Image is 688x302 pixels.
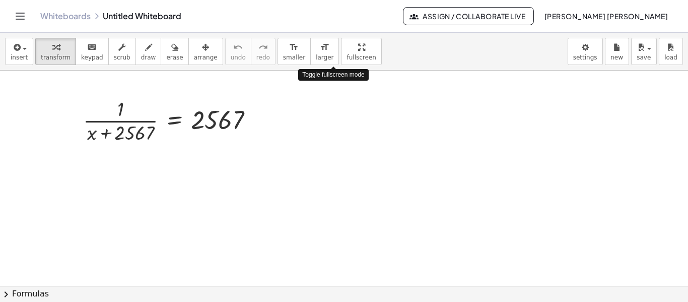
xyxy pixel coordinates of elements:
i: format_size [320,41,329,53]
button: Toggle navigation [12,8,28,24]
button: format_sizesmaller [278,38,311,65]
span: redo [256,54,270,61]
button: fullscreen [341,38,381,65]
span: save [637,54,651,61]
span: settings [573,54,597,61]
button: arrange [188,38,223,65]
span: undo [231,54,246,61]
span: draw [141,54,156,61]
span: scrub [114,54,130,61]
a: Whiteboards [40,11,91,21]
i: format_size [289,41,299,53]
button: draw [135,38,162,65]
span: arrange [194,54,218,61]
button: transform [35,38,76,65]
i: keyboard [87,41,97,53]
button: redoredo [251,38,276,65]
span: larger [316,54,333,61]
button: save [631,38,657,65]
i: redo [258,41,268,53]
button: erase [161,38,188,65]
span: Assign / Collaborate Live [411,12,526,21]
span: insert [11,54,28,61]
button: format_sizelarger [310,38,339,65]
span: smaller [283,54,305,61]
button: keyboardkeypad [76,38,109,65]
span: [PERSON_NAME] [PERSON_NAME] [544,12,668,21]
button: undoundo [225,38,251,65]
button: settings [568,38,603,65]
button: new [605,38,629,65]
button: insert [5,38,33,65]
span: erase [166,54,183,61]
span: load [664,54,677,61]
i: undo [233,41,243,53]
span: fullscreen [347,54,376,61]
button: load [659,38,683,65]
button: [PERSON_NAME] [PERSON_NAME] [536,7,676,25]
span: new [610,54,623,61]
div: Toggle fullscreen mode [298,69,368,81]
span: keypad [81,54,103,61]
span: transform [41,54,71,61]
button: Assign / Collaborate Live [403,7,534,25]
button: scrub [108,38,136,65]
